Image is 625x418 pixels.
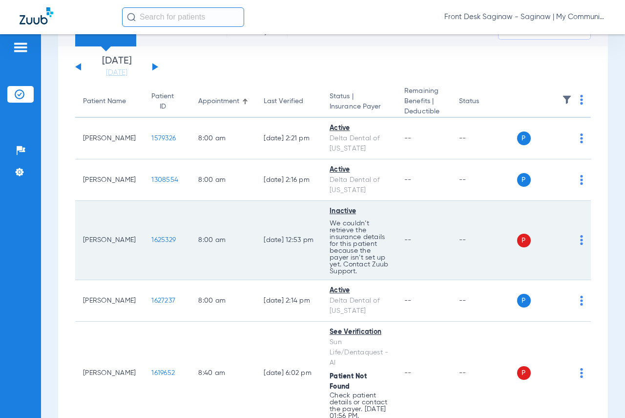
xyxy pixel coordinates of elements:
span: 1308554 [151,176,178,183]
td: [PERSON_NAME] [75,118,144,159]
div: Delta Dental of [US_STATE] [330,296,389,316]
div: Active [330,165,389,175]
div: Patient ID [151,91,174,112]
span: P [517,132,531,145]
a: [DATE] [87,68,146,78]
div: Patient Name [83,96,136,107]
td: [PERSON_NAME] [75,159,144,201]
div: Appointment [198,96,248,107]
div: Active [330,123,389,133]
span: 1619652 [151,370,175,376]
td: 8:00 AM [190,159,256,201]
span: 1625329 [151,237,176,243]
span: 1579326 [151,135,176,142]
li: [DATE] [87,56,146,78]
td: 8:00 AM [190,201,256,280]
img: group-dot-blue.svg [580,368,583,378]
td: [DATE] 2:21 PM [256,118,322,159]
div: Delta Dental of [US_STATE] [330,175,389,196]
span: -- [404,370,412,376]
span: P [517,234,531,247]
div: Delta Dental of [US_STATE] [330,133,389,154]
span: P [517,366,531,380]
span: Patient Not Found [330,373,367,390]
img: group-dot-blue.svg [580,175,583,185]
img: Search Icon [127,13,136,22]
td: [PERSON_NAME] [75,280,144,322]
img: Zuub Logo [20,7,53,24]
img: hamburger-icon [13,42,28,53]
td: -- [451,159,517,201]
span: -- [404,237,412,243]
span: Deductible [404,107,443,117]
td: [DATE] 2:14 PM [256,280,322,322]
input: Search for patients [122,7,244,27]
div: Appointment [198,96,239,107]
span: P [517,173,531,187]
th: Status | [322,86,396,118]
th: Status [451,86,517,118]
img: group-dot-blue.svg [580,235,583,245]
td: 8:00 AM [190,280,256,322]
span: -- [404,135,412,142]
img: filter.svg [562,95,572,105]
span: 1627237 [151,297,175,304]
img: group-dot-blue.svg [580,296,583,306]
span: Front Desk Saginaw - Saginaw | My Community Dental Centers [444,12,605,22]
div: Patient Name [83,96,126,107]
img: group-dot-blue.svg [580,133,583,143]
span: -- [404,297,412,304]
div: Patient ID [151,91,183,112]
td: 8:00 AM [190,118,256,159]
td: -- [451,118,517,159]
span: -- [404,176,412,183]
div: Inactive [330,206,389,217]
th: Remaining Benefits | [396,86,451,118]
td: [DATE] 12:53 PM [256,201,322,280]
td: [DATE] 2:16 PM [256,159,322,201]
span: Insurance Payer [330,102,389,112]
iframe: Chat Widget [576,371,625,418]
td: -- [451,280,517,322]
span: P [517,294,531,308]
td: [PERSON_NAME] [75,201,144,280]
div: See Verification [330,327,389,337]
div: Sun Life/Dentaquest - AI [330,337,389,368]
td: -- [451,201,517,280]
div: Last Verified [264,96,314,107]
div: Active [330,286,389,296]
p: We couldn’t retrieve the insurance details for this patient because the payer isn’t set up yet. C... [330,220,389,275]
div: Last Verified [264,96,303,107]
img: group-dot-blue.svg [580,95,583,105]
